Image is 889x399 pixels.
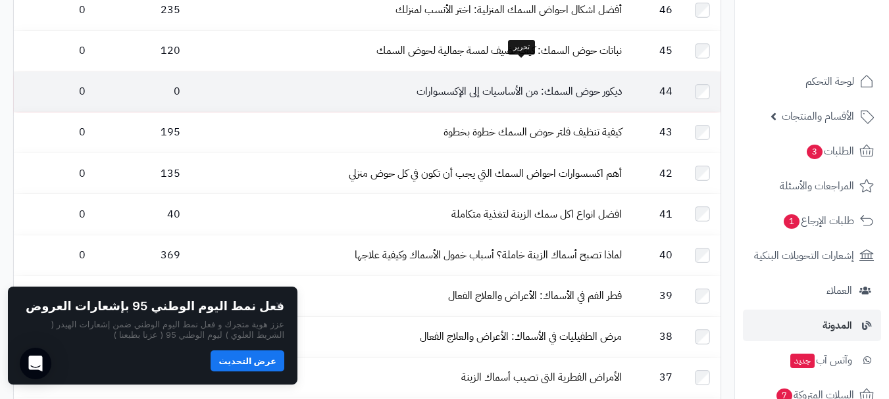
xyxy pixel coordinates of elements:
[448,288,622,304] a: فطر الفم في الأسماك: الأعراض والعلاج الفعال
[743,170,881,202] a: المراجعات والأسئلة
[20,348,51,379] div: Open Intercom Messenger
[355,247,622,263] a: لماذا تصبح أسماك الزينة خاملة؟ أسباب خمول الأسماك وكيفية علاجها
[91,276,186,316] td: 117
[14,72,91,112] td: 0
[653,247,679,263] span: 40
[653,43,679,59] span: 45
[417,83,622,99] a: ديكور حوض السمك: من الأساسيات إلى الإكسسوارات
[805,142,854,160] span: الطلبات
[349,166,622,181] a: أهم اكسسوارات احواض السمك التي يجب أن تكون في كل حوض منزلي
[14,153,91,193] td: 0
[461,369,622,385] a: الأمراض الفطرية التى تصيب أسماك الزينة
[14,235,91,275] td: 0
[91,72,186,112] td: 0
[784,214,800,229] span: 1
[91,235,186,275] td: 369
[420,329,622,344] a: مرض الطفيليات في الأسماك: الأعراض والعلاج الفعال
[21,319,284,340] p: عزز هوية متجرك و فعل نمط اليوم الوطني ضمن إشعارات الهيدر ( الشريط العلوي ) ليوم الوطني 95 ( عزنا ...
[653,206,679,222] span: 41
[653,2,679,18] span: 46
[91,153,186,193] td: 135
[754,246,854,265] span: إشعارات التحويلات البنكية
[743,240,881,271] a: إشعارات التحويلات البنكية
[807,145,823,159] span: 3
[91,194,186,234] td: 40
[26,300,284,313] h2: فعل نمط اليوم الوطني 95 بإشعارات العروض
[743,66,881,97] a: لوحة التحكم
[789,351,852,369] span: وآتس آب
[14,112,91,153] td: 0
[508,40,535,55] div: تحرير
[743,135,881,167] a: الطلبات3
[376,43,622,59] a: نباتات حوض السمك: كيف تضيف لمسة جمالية لحوض السمك
[211,350,284,371] button: عرض التحديث
[780,177,854,195] span: المراجعات والأسئلة
[14,276,91,316] td: 0
[395,2,622,18] a: أفضل اشكال احواض السمك المنزلية: اختر الأنسب لمنزلك
[743,310,881,341] a: المدونة
[653,124,679,140] span: 43
[444,124,622,140] a: كيفية تنظيف فلتر حوض السمك خطوة بخطوة
[823,316,852,335] span: المدونة
[743,205,881,237] a: طلبات الإرجاع1
[653,83,679,99] span: 44
[805,72,854,91] span: لوحة التحكم
[653,166,679,181] span: 42
[653,369,679,385] span: 37
[14,31,91,71] td: 0
[653,329,679,344] span: 38
[826,281,852,300] span: العملاء
[14,194,91,234] td: 0
[653,288,679,304] span: 39
[743,344,881,376] a: وآتس آبجديد
[91,31,186,71] td: 120
[782,107,854,126] span: الأقسام والمنتجات
[451,206,622,222] a: افضل انواع اكل سمك الزينة لتغذية متكاملة
[782,212,854,230] span: طلبات الإرجاع
[91,112,186,153] td: 195
[743,275,881,306] a: العملاء
[790,354,815,368] span: جديد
